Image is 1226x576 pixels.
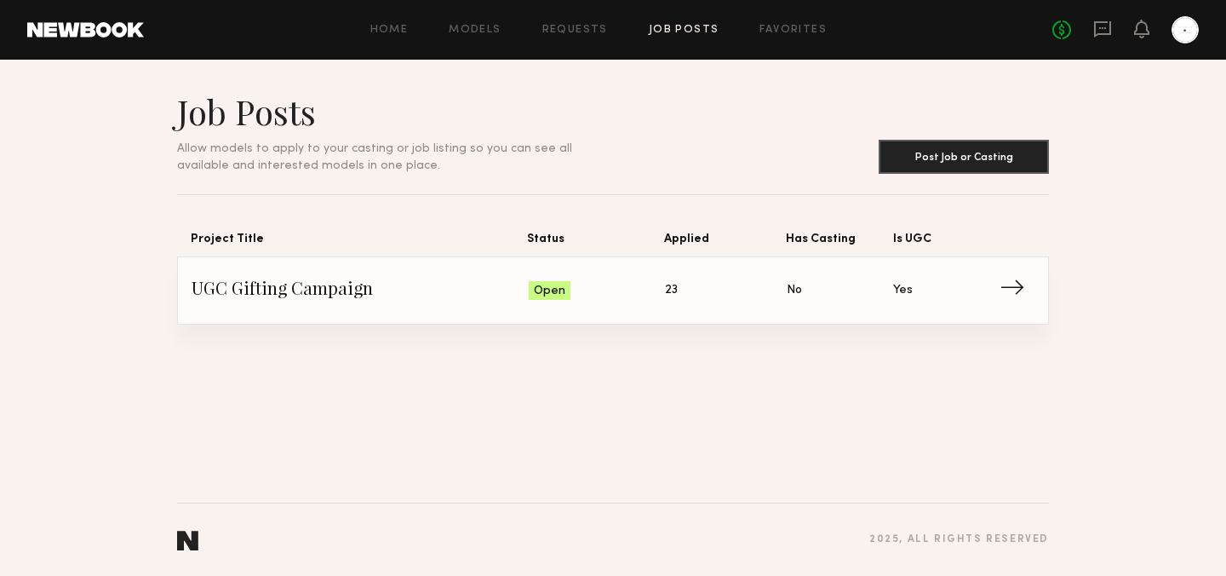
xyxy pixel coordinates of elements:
[542,25,608,36] a: Requests
[664,229,786,256] span: Applied
[177,90,613,133] h1: Job Posts
[893,229,1000,256] span: Is UGC
[177,143,572,171] span: Allow models to apply to your casting or job listing so you can see all available and interested ...
[787,281,802,300] span: No
[192,257,1034,324] a: UGC Gifting CampaignOpen23NoYes→
[192,278,529,303] span: UGC Gifting Campaign
[869,534,1049,545] div: 2025 , all rights reserved
[893,281,913,300] span: Yes
[1000,278,1034,303] span: →
[665,281,678,300] span: 23
[527,229,664,256] span: Status
[191,229,527,256] span: Project Title
[449,25,501,36] a: Models
[370,25,409,36] a: Home
[759,25,827,36] a: Favorites
[786,229,893,256] span: Has Casting
[879,140,1049,174] button: Post Job or Casting
[534,283,565,300] span: Open
[649,25,719,36] a: Job Posts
